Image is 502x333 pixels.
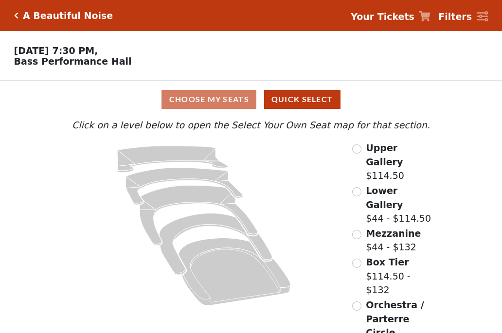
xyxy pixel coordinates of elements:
label: $114.50 [366,141,432,183]
a: Click here to go back to filters [14,12,18,19]
a: Filters [438,10,488,24]
label: $44 - $114.50 [366,184,432,226]
h5: A Beautiful Noise [23,10,113,21]
span: Box Tier [366,257,409,267]
a: Your Tickets [351,10,430,24]
span: Mezzanine [366,228,421,239]
strong: Filters [438,11,472,22]
label: $44 - $132 [366,227,421,254]
path: Orchestra / Parterre Circle - Seats Available: 14 [179,238,291,306]
label: $114.50 - $132 [366,255,432,297]
p: Click on a level below to open the Select Your Own Seat map for that section. [70,118,432,132]
path: Lower Gallery - Seats Available: 43 [126,168,243,205]
span: Lower Gallery [366,185,403,210]
button: Quick Select [264,90,341,109]
path: Upper Gallery - Seats Available: 275 [117,146,228,173]
strong: Your Tickets [351,11,414,22]
span: Upper Gallery [366,142,403,167]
